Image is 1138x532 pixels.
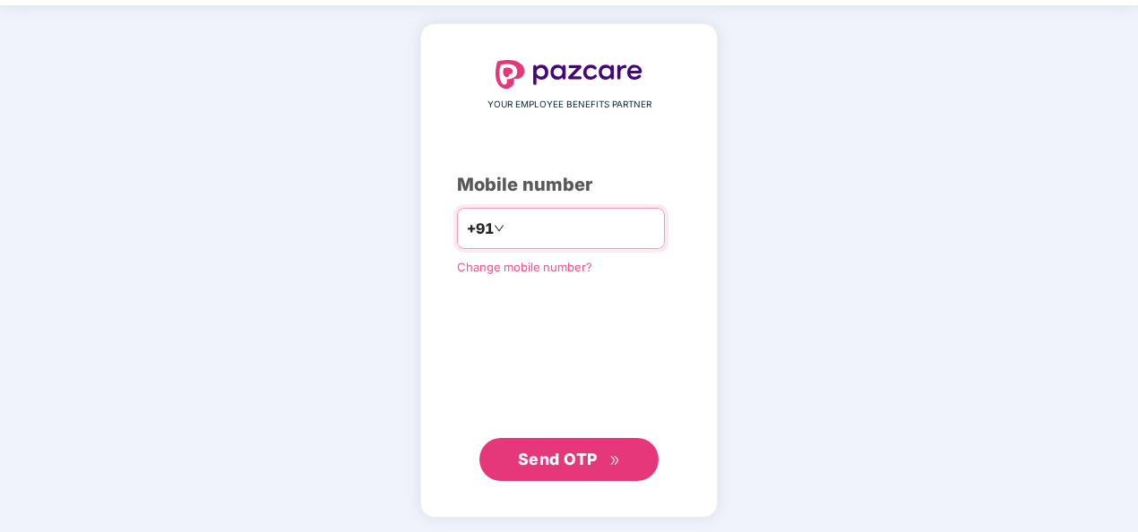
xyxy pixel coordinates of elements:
[479,438,659,481] button: Send OTPdouble-right
[494,223,504,234] span: down
[487,98,651,112] span: YOUR EMPLOYEE BENEFITS PARTNER
[457,260,592,274] a: Change mobile number?
[496,60,642,89] img: logo
[609,455,621,467] span: double-right
[467,218,494,240] span: +91
[518,450,598,468] span: Send OTP
[457,171,681,199] div: Mobile number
